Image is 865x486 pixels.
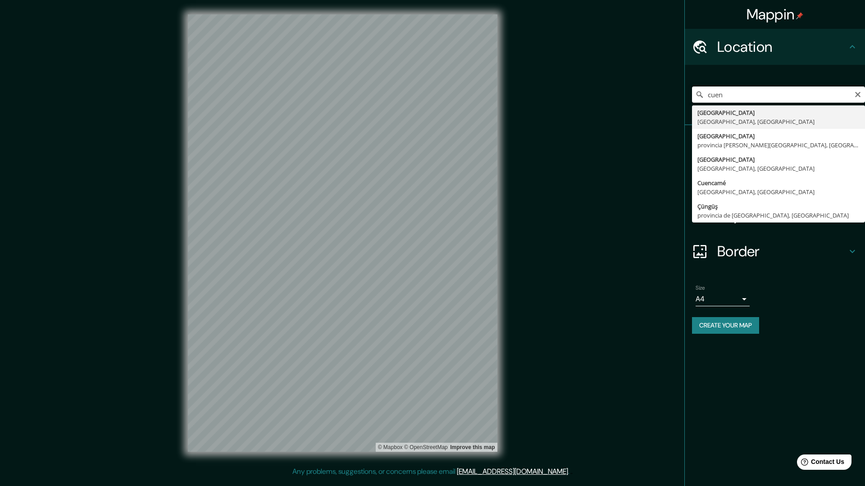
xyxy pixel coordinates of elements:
input: Pick your city or area [692,86,865,103]
h4: Layout [717,206,847,224]
div: Cuencamé [697,178,860,187]
h4: Mappin [747,5,804,23]
p: Any problems, suggestions, or concerns please email . [292,466,569,477]
div: A4 [696,292,750,306]
div: . [569,466,571,477]
div: Çüngüş [697,202,860,211]
div: [GEOGRAPHIC_DATA] [697,155,860,164]
img: pin-icon.png [796,12,803,19]
iframe: Help widget launcher [785,451,855,476]
div: [GEOGRAPHIC_DATA] [697,108,860,117]
label: Size [696,284,705,292]
div: [GEOGRAPHIC_DATA] [697,132,860,141]
div: Layout [685,197,865,233]
div: [GEOGRAPHIC_DATA], [GEOGRAPHIC_DATA] [697,187,860,196]
h4: Location [717,38,847,56]
button: Clear [854,90,861,98]
a: [EMAIL_ADDRESS][DOMAIN_NAME] [457,467,568,476]
div: provincia [PERSON_NAME][GEOGRAPHIC_DATA], [GEOGRAPHIC_DATA] [697,141,860,150]
div: provincia de [GEOGRAPHIC_DATA], [GEOGRAPHIC_DATA] [697,211,860,220]
button: Create your map [692,317,759,334]
a: Mapbox [378,444,403,450]
div: . [571,466,573,477]
canvas: Map [188,14,497,452]
div: Style [685,161,865,197]
div: Location [685,29,865,65]
div: [GEOGRAPHIC_DATA], [GEOGRAPHIC_DATA] [697,117,860,126]
h4: Border [717,242,847,260]
div: Pins [685,125,865,161]
div: Border [685,233,865,269]
div: [GEOGRAPHIC_DATA], [GEOGRAPHIC_DATA] [697,164,860,173]
a: OpenStreetMap [404,444,448,450]
a: Map feedback [450,444,495,450]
